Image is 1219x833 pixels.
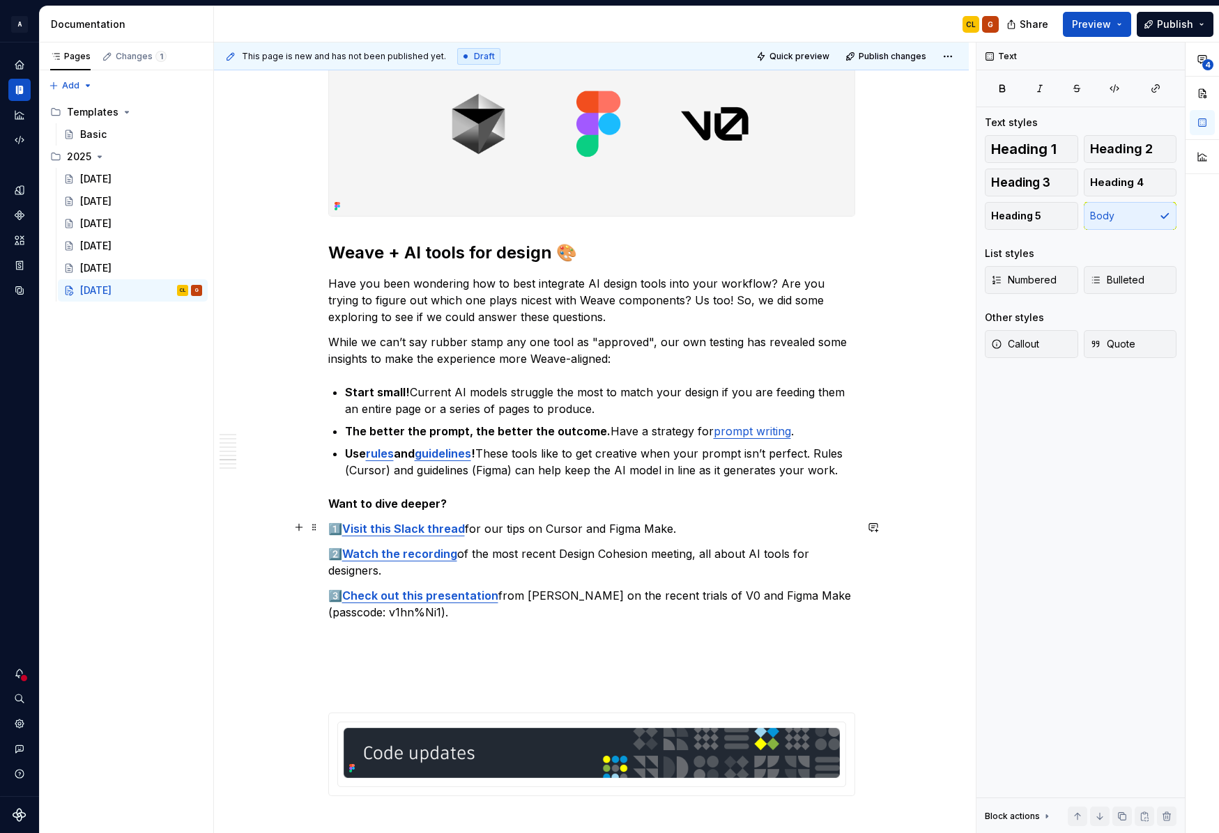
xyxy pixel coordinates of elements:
a: [DATE] [58,235,208,257]
button: Search ⌘K [8,687,31,710]
strong: Start small! [345,385,410,399]
button: Quick preview [752,47,836,66]
div: 2025 [67,150,91,164]
a: Components [8,204,31,226]
button: Heading 5 [985,202,1078,230]
div: [DATE] [80,172,112,186]
strong: Want to dive deeper? [328,497,447,511]
p: Have you been wondering how to best integrate AI design tools into your workflow? Are you trying ... [328,275,855,325]
div: G [195,283,199,297]
div: Documentation [51,17,208,31]
button: Share [999,12,1057,37]
p: of the most recent Design Cohesion meeting, all about AI tools for designers. [328,545,855,579]
strong: ! [471,446,475,460]
a: [DATE] [58,212,208,235]
span: Heading 1 [991,142,1057,156]
a: Check out this presentation [342,589,498,602]
p: 3️⃣ from [PERSON_NAME] on the recent trials of V0 and Figma Make (passcode: v1hn%Ni1). [328,587,855,621]
strong: 2️⃣ [328,547,342,561]
div: Basic [80,127,107,141]
div: G [988,19,993,30]
div: Templates [67,105,118,119]
p: These tools like to get creative when your prompt isn’t perfect. Rules (Cursor) and guidelines (F... [345,445,855,478]
button: Notifications [8,662,31,685]
button: Heading 2 [1084,135,1177,163]
span: Share [1020,17,1048,31]
a: Visit this Slack thread [342,522,465,536]
span: Quick preview [769,51,829,62]
div: [DATE] [80,217,112,231]
a: Home [8,54,31,76]
div: Templates [45,101,208,123]
div: Changes [116,51,167,62]
a: [DATE]CLG [58,279,208,302]
div: Contact support [8,738,31,760]
span: This page is new and has not been published yet. [242,51,446,62]
span: Add [62,80,79,91]
div: [DATE] [80,239,112,253]
button: Heading 1 [985,135,1078,163]
p: Have a strategy for . [345,423,855,439]
img: c50bcc74-cefc-4ada-8af2-74765a16fc04.png [329,32,854,217]
p: While we can’t say rubber stamp any one tool as "approved", our own testing has revealed some ins... [328,334,855,367]
div: Storybook stories [8,254,31,277]
button: Callout [985,330,1078,358]
button: Publish [1137,12,1213,37]
span: Numbered [991,273,1057,287]
a: [DATE] [58,257,208,279]
p: Current AI models struggle the most to match your design if you are feeding them an entire page o... [345,384,855,417]
div: CL [966,19,976,30]
div: Page tree [45,101,208,302]
a: prompt writing [714,424,791,438]
h2: Weave + AI tools for design 🎨 [328,242,855,264]
button: Add [45,76,97,95]
button: A [3,9,36,39]
span: Callout [991,337,1039,351]
span: Draft [474,51,495,62]
span: Publish [1157,17,1193,31]
div: [DATE] [80,283,112,297]
div: Analytics [8,104,31,126]
svg: Supernova Logo [13,808,26,822]
a: Documentation [8,79,31,101]
div: Other styles [985,311,1044,325]
a: [DATE] [58,168,208,190]
strong: The better the prompt, the better the outcome. [345,424,611,438]
div: Text styles [985,116,1038,130]
div: [DATE] [80,194,112,208]
div: Block actions [985,811,1040,822]
a: rules [366,446,394,460]
span: Quote [1090,337,1135,351]
strong: Use [345,446,366,460]
div: Block actions [985,807,1052,826]
a: Code automation [8,129,31,151]
a: Settings [8,713,31,735]
a: guidelines [415,446,471,460]
div: Assets [8,229,31,251]
div: Pages [50,51,91,62]
a: [DATE] [58,190,208,212]
span: 1 [155,51,167,62]
span: 4 [1202,59,1213,70]
div: [DATE] [80,261,112,275]
button: Heading 4 [1084,169,1177,196]
a: Watch the recording [342,547,457,561]
p: 1️⃣ for our tips on Cursor and Figma Make. [328,520,855,537]
a: Design tokens [8,179,31,201]
button: Heading 3 [985,169,1078,196]
a: Data sources [8,279,31,302]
